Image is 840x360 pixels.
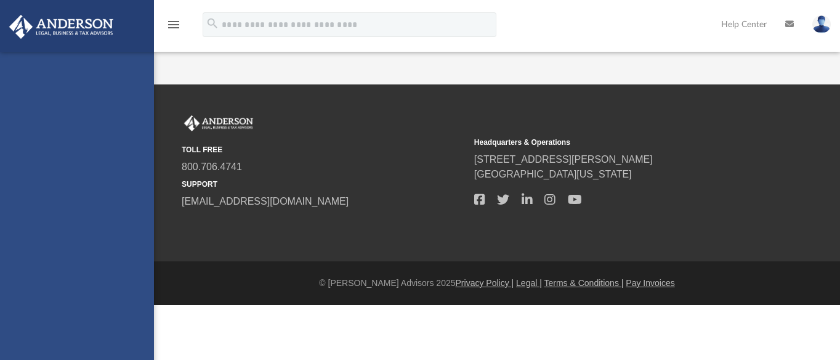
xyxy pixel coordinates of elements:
img: Anderson Advisors Platinum Portal [182,115,256,131]
a: Legal | [516,278,542,288]
a: 800.706.4741 [182,162,242,172]
a: [EMAIL_ADDRESS][DOMAIN_NAME] [182,196,349,207]
small: SUPPORT [182,179,466,190]
small: Headquarters & Operations [474,137,758,148]
img: User Pic [812,15,831,33]
i: menu [166,17,181,32]
a: [STREET_ADDRESS][PERSON_NAME] [474,154,653,165]
small: TOLL FREE [182,144,466,155]
a: [GEOGRAPHIC_DATA][US_STATE] [474,169,632,179]
a: menu [166,23,181,32]
a: Privacy Policy | [456,278,514,288]
a: Terms & Conditions | [544,278,624,288]
a: Pay Invoices [626,278,674,288]
i: search [206,17,219,30]
div: © [PERSON_NAME] Advisors 2025 [154,277,840,290]
img: Anderson Advisors Platinum Portal [6,15,117,39]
